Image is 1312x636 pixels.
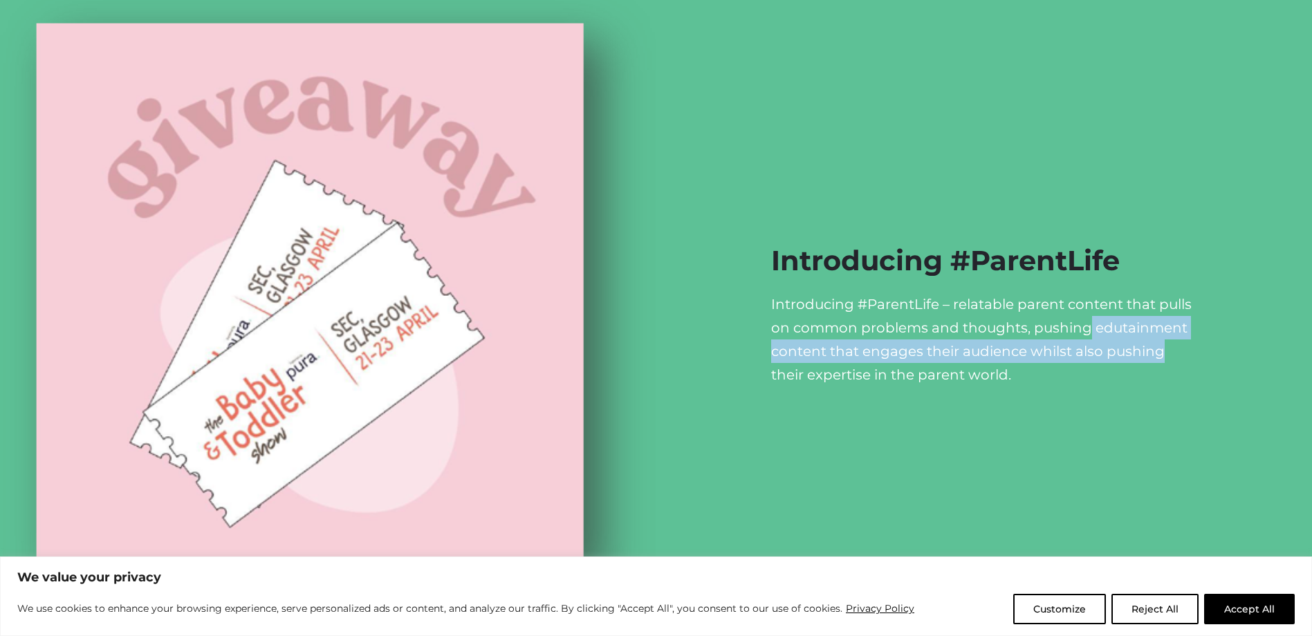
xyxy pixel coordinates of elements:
p: Introducing #ParentLife – relatable parent content that pulls on common problems and thoughts, pu... [771,292,1196,386]
h2: Introducing #ParentLife [771,240,1196,281]
p: We value your privacy [17,569,1295,586]
p: We use cookies to enhance your browsing experience, serve personalized ads or content, and analyz... [17,600,915,617]
button: Reject All [1111,594,1199,624]
button: Accept All [1204,594,1295,624]
a: Privacy Policy [845,600,915,617]
button: Customize [1013,594,1106,624]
